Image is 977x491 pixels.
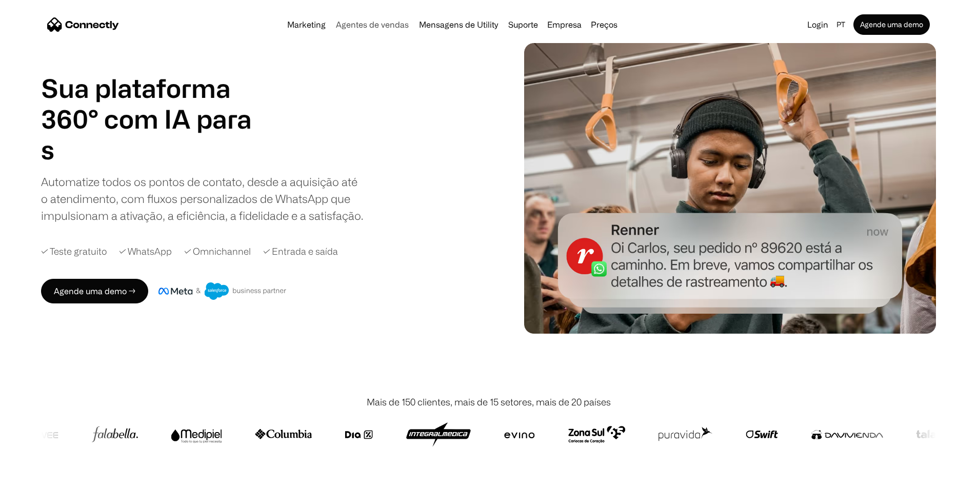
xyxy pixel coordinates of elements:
[119,244,172,258] div: ✓ WhatsApp
[415,21,502,29] a: Mensagens de Utility
[836,17,845,32] div: pt
[504,21,542,29] a: Suporte
[184,244,251,258] div: ✓ Omnichannel
[10,472,62,487] aside: Language selected: Português (Brasil)
[367,395,611,409] div: Mais de 150 clientes, mais de 15 setores, mais de 20 países
[832,17,851,32] div: pt
[587,21,622,29] a: Preços
[544,17,585,32] div: Empresa
[158,282,287,300] img: Meta e crachá de parceiro de negócios do Salesforce.
[263,244,338,258] div: ✓ Entrada e saída
[47,17,119,32] a: home
[283,21,330,29] a: Marketing
[853,14,930,35] a: Agende uma demo
[547,17,582,32] div: Empresa
[41,279,148,303] a: Agende uma demo →
[41,134,277,165] div: carousel
[332,21,413,29] a: Agentes de vendas
[21,473,62,487] ul: Language list
[803,17,832,32] a: Login
[41,73,277,134] h1: Sua plataforma 360° com IA para
[41,173,364,224] div: Automatize todos os pontos de contato, desde a aquisição até o atendimento, com fluxos personaliz...
[41,244,107,258] div: ✓ Teste gratuito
